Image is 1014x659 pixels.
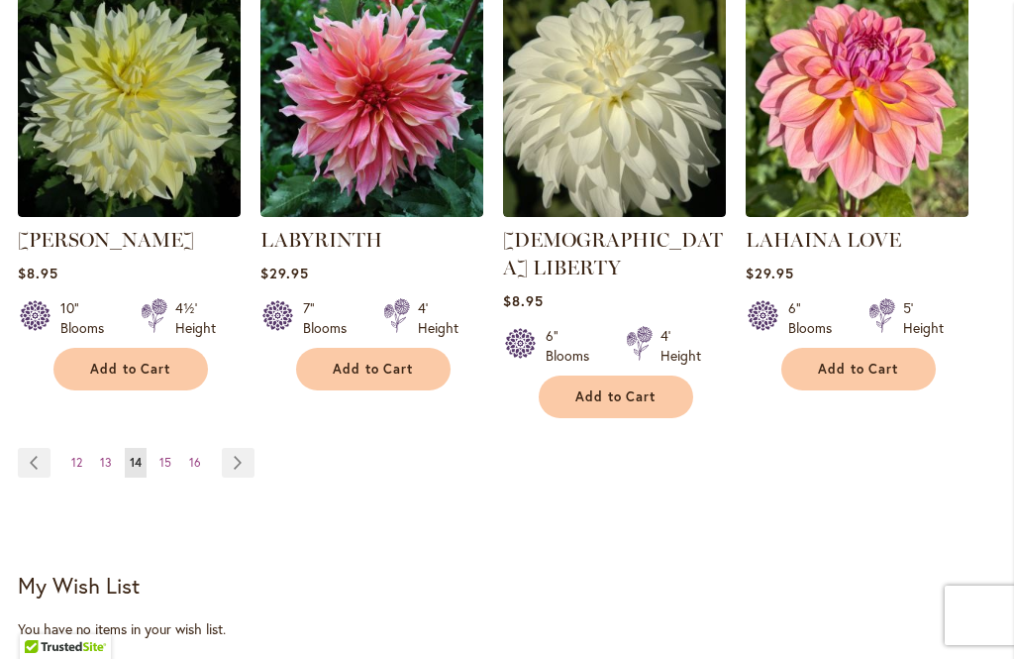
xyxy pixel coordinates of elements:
[903,298,944,338] div: 5' Height
[788,298,845,338] div: 6" Blooms
[260,228,382,252] a: LABYRINTH
[100,455,112,470] span: 13
[746,264,794,282] span: $29.95
[746,228,901,252] a: LAHAINA LOVE
[130,455,142,470] span: 14
[333,361,414,378] span: Add to Cart
[575,388,657,405] span: Add to Cart
[53,348,208,390] button: Add to Cart
[18,228,194,252] a: [PERSON_NAME]
[159,455,171,470] span: 15
[503,228,723,279] a: [DEMOGRAPHIC_DATA] LIBERTY
[18,202,241,221] a: La Luna
[66,448,87,478] a: 12
[154,448,176,478] a: 15
[15,589,70,644] iframe: Launch Accessibility Center
[18,619,996,639] div: You have no items in your wish list.
[303,298,359,338] div: 7" Blooms
[90,361,171,378] span: Add to Cart
[18,264,58,282] span: $8.95
[260,202,483,221] a: Labyrinth
[184,448,206,478] a: 16
[503,291,544,310] span: $8.95
[781,348,936,390] button: Add to Cart
[503,202,726,221] a: LADY LIBERTY
[260,264,309,282] span: $29.95
[746,202,968,221] a: LAHAINA LOVE
[18,571,140,600] strong: My Wish List
[539,376,693,418] button: Add to Cart
[95,448,117,478] a: 13
[71,455,82,470] span: 12
[660,326,701,366] div: 4' Height
[818,361,899,378] span: Add to Cart
[546,326,602,366] div: 6" Blooms
[175,298,216,338] div: 4½' Height
[418,298,458,338] div: 4' Height
[189,455,201,470] span: 16
[60,298,117,338] div: 10" Blooms
[296,348,451,390] button: Add to Cart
